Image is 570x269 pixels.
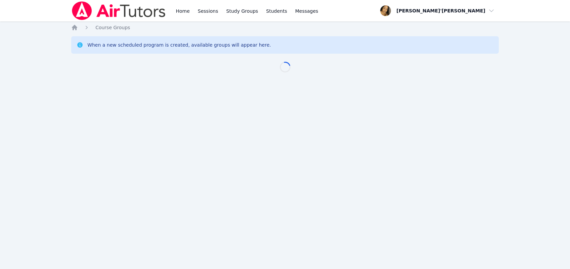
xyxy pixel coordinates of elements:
[87,42,271,48] div: When a new scheduled program is created, available groups will appear here.
[71,24,499,31] nav: Breadcrumb
[71,1,166,20] img: Air Tutors
[95,25,130,30] span: Course Groups
[95,24,130,31] a: Course Groups
[295,8,318,14] span: Messages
